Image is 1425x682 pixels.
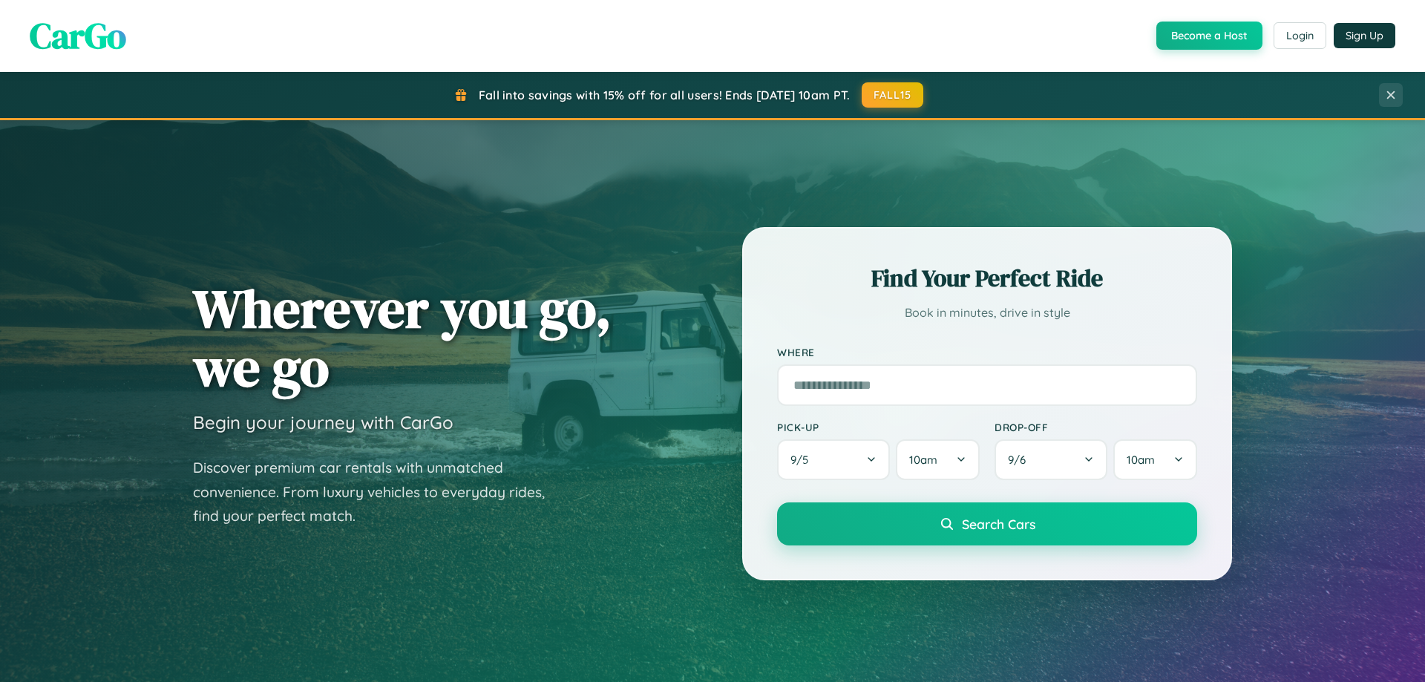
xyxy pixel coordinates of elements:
[1127,453,1155,467] span: 10am
[1008,453,1033,467] span: 9 / 6
[193,411,453,433] h3: Begin your journey with CarGo
[896,439,980,480] button: 10am
[862,82,924,108] button: FALL15
[962,516,1035,532] span: Search Cars
[1156,22,1262,50] button: Become a Host
[777,302,1197,324] p: Book in minutes, drive in style
[777,262,1197,295] h2: Find Your Perfect Ride
[193,456,564,528] p: Discover premium car rentals with unmatched convenience. From luxury vehicles to everyday rides, ...
[995,439,1107,480] button: 9/6
[995,421,1197,433] label: Drop-off
[790,453,816,467] span: 9 / 5
[777,421,980,433] label: Pick-up
[777,346,1197,358] label: Where
[777,502,1197,545] button: Search Cars
[777,439,890,480] button: 9/5
[909,453,937,467] span: 10am
[1113,439,1197,480] button: 10am
[1274,22,1326,49] button: Login
[479,88,851,102] span: Fall into savings with 15% off for all users! Ends [DATE] 10am PT.
[193,279,612,396] h1: Wherever you go, we go
[30,11,126,60] span: CarGo
[1334,23,1395,48] button: Sign Up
